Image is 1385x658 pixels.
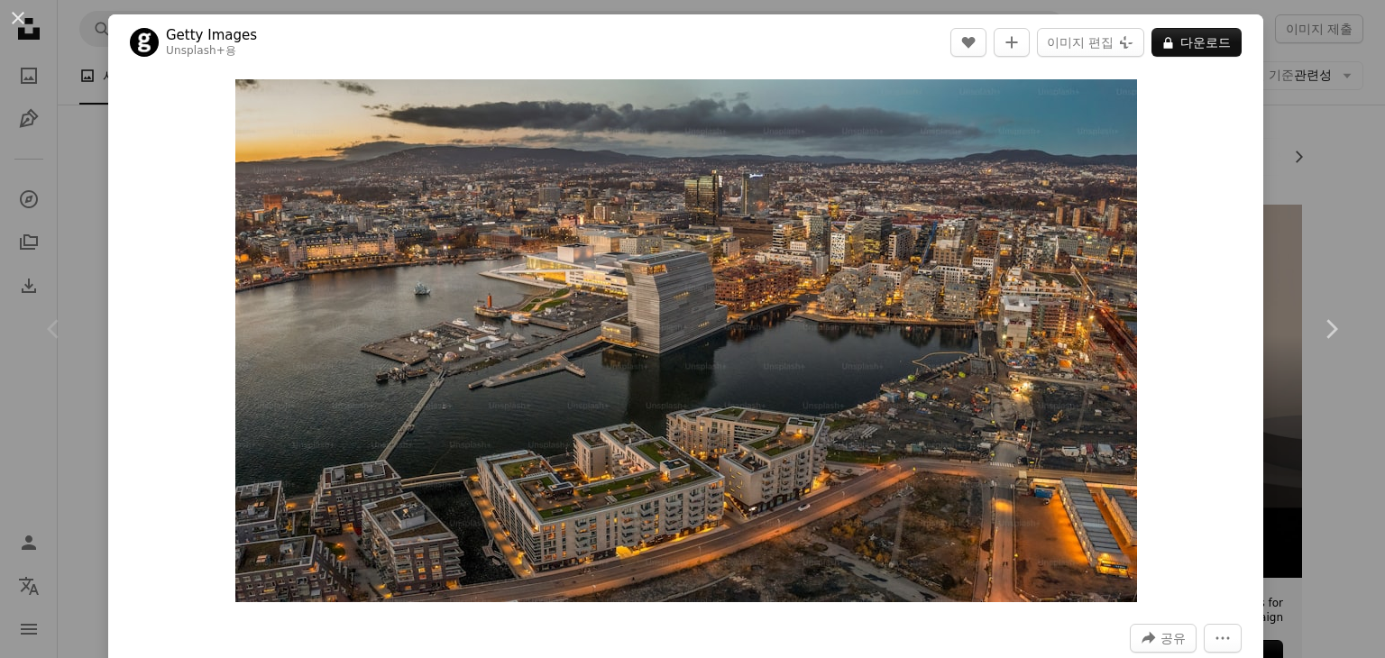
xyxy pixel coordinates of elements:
[1037,28,1144,57] button: 이미지 편집
[166,44,257,59] div: 용
[235,79,1137,602] img: 해질녘 오슬로의 항공 사진, 많은 건물과 조명, 바다로 둘러싸인 노르웨이
[1204,624,1242,653] button: 더 많은 작업
[235,79,1137,602] button: 이 이미지 확대
[1160,625,1186,652] span: 공유
[166,44,225,57] a: Unsplash+
[130,28,159,57] img: Getty Images의 프로필로 이동
[1130,624,1197,653] button: 이 이미지 공유
[950,28,986,57] button: 좋아요
[1277,242,1385,416] a: 다음
[166,26,257,44] a: Getty Images
[994,28,1030,57] button: 컬렉션에 추가
[1151,28,1242,57] button: 다운로드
